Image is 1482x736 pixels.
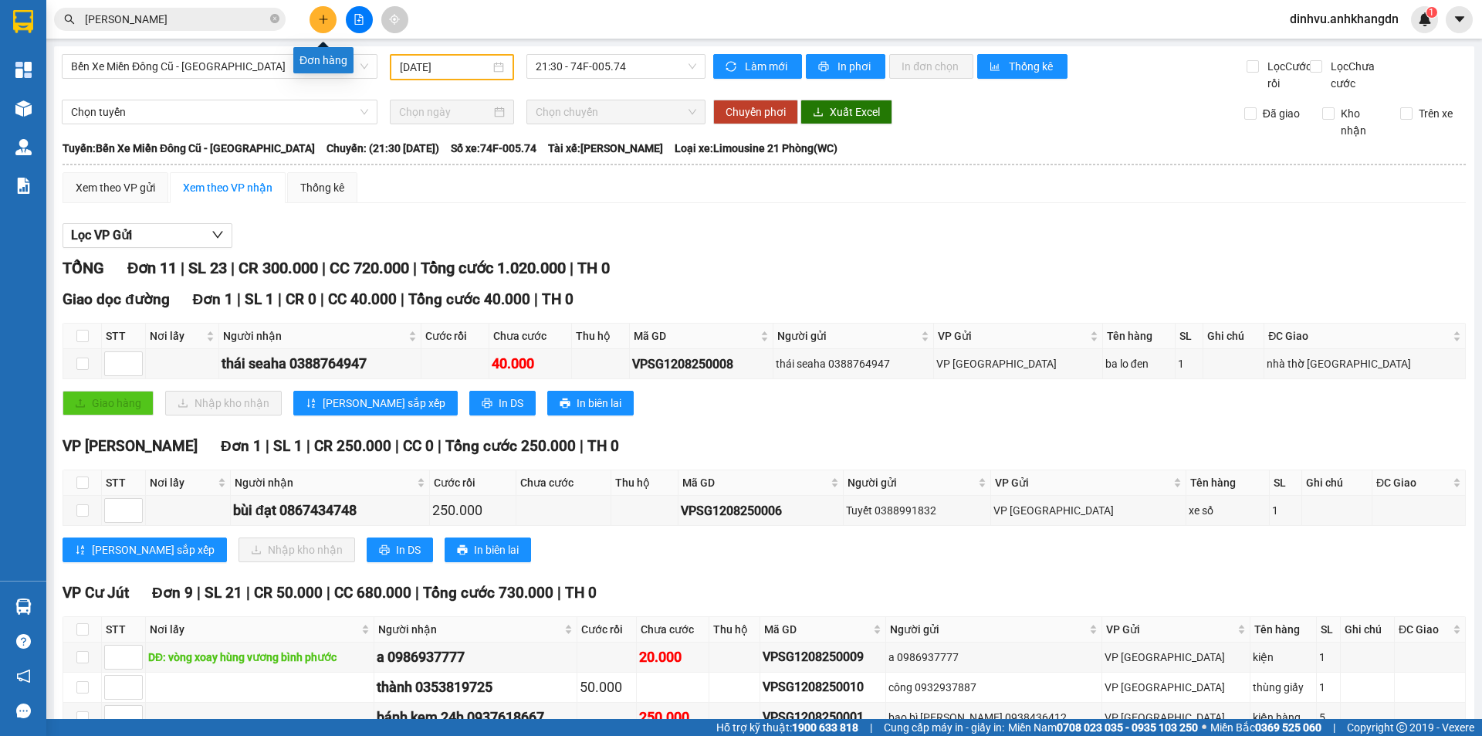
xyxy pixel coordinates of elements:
th: Cước rồi [577,617,637,643]
span: VP Gửi [1106,621,1234,638]
button: printerIn biên lai [445,538,531,562]
button: Chuyển phơi [713,100,798,124]
span: Đơn 9 [152,584,193,602]
span: close-circle [270,14,279,23]
th: Ghi chú [1341,617,1394,643]
span: In DS [396,541,421,558]
div: ba lo đen [1105,355,1172,372]
button: printerIn DS [469,391,536,415]
td: VPSG1208250008 [630,349,773,379]
span: CR 0 [286,290,316,308]
div: thái seaha 0388764947 [776,355,931,372]
span: | [181,259,184,277]
span: Chuyến: (21:30 [DATE]) [327,140,439,157]
span: Cung cấp máy in - giấy in: [884,719,1004,736]
span: | [557,584,561,602]
button: aim [381,6,408,33]
button: plus [310,6,337,33]
span: | [278,290,282,308]
span: CR 50.000 [254,584,323,602]
div: kiện hàng [1253,709,1314,726]
span: SL 23 [188,259,227,277]
span: CR 250.000 [314,437,391,455]
div: Xem theo VP gửi [76,179,155,196]
span: down [211,229,224,241]
div: VPSG1208250001 [763,707,882,727]
span: CR 300.000 [239,259,318,277]
th: STT [102,470,146,496]
span: Mã GD [634,327,756,344]
div: Xem theo VP nhận [183,179,272,196]
span: ⚪️ [1202,724,1206,731]
button: syncLàm mới [713,54,802,79]
span: Xuất Excel [830,103,880,120]
span: Tài xế: [PERSON_NAME] [548,140,663,157]
span: SL 1 [245,290,274,308]
span: Lọc Cước rồi [1261,58,1314,92]
td: VPSG1208250009 [760,643,885,673]
img: warehouse-icon [15,599,32,615]
th: SL [1176,324,1203,349]
div: nhà thờ [GEOGRAPHIC_DATA] [1267,355,1463,372]
span: Người nhận [378,621,562,638]
span: Miền Nam [1008,719,1198,736]
div: VP [GEOGRAPHIC_DATA] [1105,679,1247,696]
span: printer [457,544,468,557]
span: CC 720.000 [330,259,409,277]
span: question-circle [16,634,31,649]
td: VP Sài Gòn [934,349,1103,379]
span: Chọn tuyến [71,100,368,124]
div: bao bì [PERSON_NAME] 0938436412 [888,709,1099,726]
div: 1 [1178,355,1200,372]
span: Tổng cước 40.000 [408,290,530,308]
span: Người nhận [235,474,414,491]
input: Chọn ngày [399,103,491,120]
span: notification [16,669,31,683]
td: VP Sài Gòn [1102,703,1250,733]
span: Mã GD [764,621,869,638]
div: thành 0353819725 [377,677,575,698]
span: VP Cư Jút [63,584,129,602]
span: CC 0 [403,437,434,455]
span: close-circle [270,12,279,27]
div: a 0986937777 [888,649,1099,666]
div: a 0986937777 [377,646,575,668]
span: sync [726,61,739,73]
span: TỔNG [63,259,104,277]
button: sort-ascending[PERSON_NAME] sắp xếp [63,538,227,562]
span: Mã GD [682,474,827,491]
button: downloadNhập kho nhận [165,391,282,415]
span: printer [379,544,390,557]
span: Người nhận [223,327,405,344]
span: CC 680.000 [334,584,411,602]
span: | [1333,719,1335,736]
sup: 1 [1426,7,1437,18]
img: warehouse-icon [15,100,32,117]
span: TH 0 [542,290,574,308]
span: plus [318,14,329,25]
div: Thống kê [300,179,344,196]
div: 40.000 [492,353,569,375]
span: | [401,290,404,308]
span: | [415,584,419,602]
th: Tên hàng [1250,617,1317,643]
button: printerIn biên lai [547,391,634,415]
div: xe số [1189,502,1267,519]
span: | [327,584,330,602]
span: | [246,584,250,602]
strong: 0369 525 060 [1255,721,1321,734]
th: Thu hộ [611,470,678,496]
span: Miền Bắc [1210,719,1321,736]
span: TH 0 [577,259,610,277]
div: VPSG1208250010 [763,677,882,697]
div: thái seaha 0388764947 [222,353,418,375]
th: Tên hàng [1103,324,1176,349]
span: bar-chart [990,61,1003,73]
button: uploadGiao hàng [63,391,154,415]
div: DĐ: vòng xoay hùng vương bình phước [148,649,371,666]
span: | [266,437,269,455]
span: In phơi [837,58,873,75]
span: | [237,290,241,308]
span: | [870,719,872,736]
span: printer [482,398,492,410]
